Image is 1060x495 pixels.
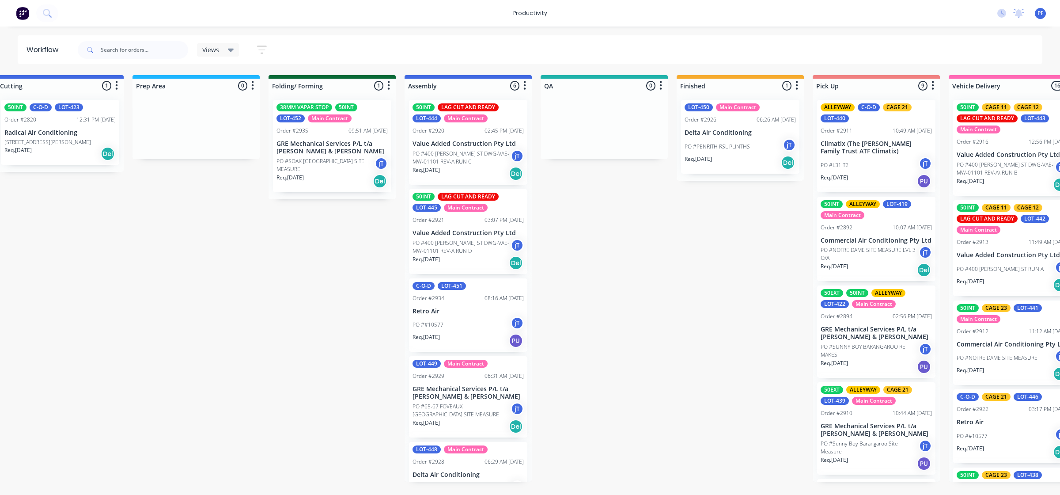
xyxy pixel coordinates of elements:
[444,114,488,122] div: Main Contract
[846,386,880,394] div: ALLEYWAY
[413,239,511,255] p: PO #400 [PERSON_NAME] ST DWG-VAE-MW-01101 REV-A RUN D
[511,402,524,415] div: jT
[485,458,524,466] div: 06:29 AM [DATE]
[783,138,796,152] div: jT
[821,326,932,341] p: GRE Mechanical Services P/L t/a [PERSON_NAME] & [PERSON_NAME]
[55,103,83,111] div: LOT-423
[957,432,988,440] p: PO ##10577
[821,263,848,270] p: Req. [DATE]
[685,143,750,151] p: PO #PENRITH RSL PLINTHS
[852,397,896,405] div: Main Contract
[821,397,849,405] div: LOT-439
[375,157,388,170] div: jT
[409,100,527,185] div: 50INTLAG CUT AND READYLOT-444Main ContractOrder #292002:45 PM [DATE]Value Added Construction Pty ...
[485,127,524,135] div: 02:45 PM [DATE]
[821,300,849,308] div: LOT-422
[413,308,524,315] p: Retro Air
[413,127,444,135] div: Order #2920
[101,41,188,59] input: Search for orders...
[821,161,848,169] p: PO #L31 T2
[413,166,440,174] p: Req. [DATE]
[16,7,29,20] img: Factory
[957,327,988,335] div: Order #2912
[413,403,511,419] p: PO #65-67 FOVEAUX [GEOGRAPHIC_DATA] SITE MEASURE
[438,282,466,290] div: LOT-451
[685,129,796,137] p: Delta Air Conditioning
[1021,114,1049,122] div: LOT-443
[757,116,796,124] div: 06:26 AM [DATE]
[1014,103,1042,111] div: CAGE 12
[685,116,716,124] div: Order #2926
[821,246,919,262] p: PO #NOTRE DAME SITE MEASURE LVL 3 O/A
[76,116,116,124] div: 12:31 PM [DATE]
[821,409,852,417] div: Order #2910
[957,238,988,246] div: Order #2913
[413,204,441,212] div: LOT-445
[413,458,444,466] div: Order #2928
[685,103,713,111] div: LOT-450
[858,103,880,111] div: C-O-D
[4,116,36,124] div: Order #2820
[413,294,444,302] div: Order #2934
[821,423,932,438] p: GRE Mechanical Services P/L t/a [PERSON_NAME] & [PERSON_NAME]
[821,174,848,182] p: Req. [DATE]
[308,114,352,122] div: Main Contract
[917,457,931,471] div: PU
[30,103,52,111] div: C-O-D
[413,372,444,380] div: Order #2929
[982,304,1011,312] div: CAGE 23
[335,103,357,111] div: 50INT
[817,286,935,378] div: 50EXT50INTALLEYWAYLOT-422Main ContractOrder #289402:56 PM [DATE]GRE Mechanical Services P/L t/a [...
[821,386,843,394] div: 50EXT
[716,103,760,111] div: Main Contract
[1014,204,1042,212] div: CAGE 12
[919,246,932,259] div: jT
[957,138,988,146] div: Order #2916
[413,321,443,329] p: PO ##10577
[957,393,979,401] div: C-O-D
[957,366,984,374] p: Req. [DATE]
[485,216,524,224] div: 03:07 PM [DATE]
[276,127,308,135] div: Order #2935
[957,304,979,312] div: 50INT
[413,229,524,237] p: Value Added Construction Pty Ltd
[821,237,932,244] p: Commercial Air Conditioning Pty Ltd
[444,360,488,368] div: Main Contract
[821,312,852,320] div: Order #2894
[982,393,1011,401] div: CAGE 21
[821,456,848,464] p: Req. [DATE]
[982,471,1011,479] div: CAGE 23
[817,100,935,192] div: ALLEYWAYC-O-DCAGE 21LOT-440Order #291110:49 AM [DATE]Climatix (The [PERSON_NAME] Family Trust ATF...
[821,103,855,111] div: ALLEYWAY
[1021,215,1049,223] div: LOT-442
[919,157,932,170] div: jT
[485,294,524,302] div: 08:16 AM [DATE]
[957,215,1018,223] div: LAG CUT AND READY
[821,114,849,122] div: LOT-440
[438,103,499,111] div: LAG CUT AND READY
[413,140,524,148] p: Value Added Construction Pty Ltd
[413,471,524,479] p: Delta Air Conditioning
[511,149,524,163] div: jT
[883,200,911,208] div: LOT-419
[681,100,799,174] div: LOT-450Main ContractOrder #292606:26 AM [DATE]Delta Air ConditioningPO #PENRITH RSL PLINTHSjTReq....
[893,409,932,417] div: 10:44 AM [DATE]
[957,103,979,111] div: 50INT
[957,265,1044,273] p: PO #400 [PERSON_NAME] ST RUN A
[511,316,524,330] div: jT
[509,419,523,434] div: Del
[919,343,932,356] div: jT
[883,386,912,394] div: CAGE 21
[957,405,988,413] div: Order #2922
[101,147,115,161] div: Del
[817,382,935,475] div: 50EXTALLEYWAYCAGE 21LOT-439Main ContractOrder #291010:44 AM [DATE]GRE Mechanical Services P/L t/a...
[821,343,919,359] p: PO #SUNNY BOY BARANGAROO RE MAKES
[957,354,1037,362] p: PO #NOTRE DAME SITE MEASURE
[982,103,1011,111] div: CAGE 11
[273,100,391,192] div: 38MM VAPAR STOP50INTLOT-452Main ContractOrder #293509:51 AM [DATE]GRE Mechanical Services P/L t/a...
[1014,393,1042,401] div: LOT-446
[373,174,387,188] div: Del
[509,334,523,348] div: PU
[276,103,332,111] div: 38MM VAPAR STOP
[509,7,552,20] div: productivity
